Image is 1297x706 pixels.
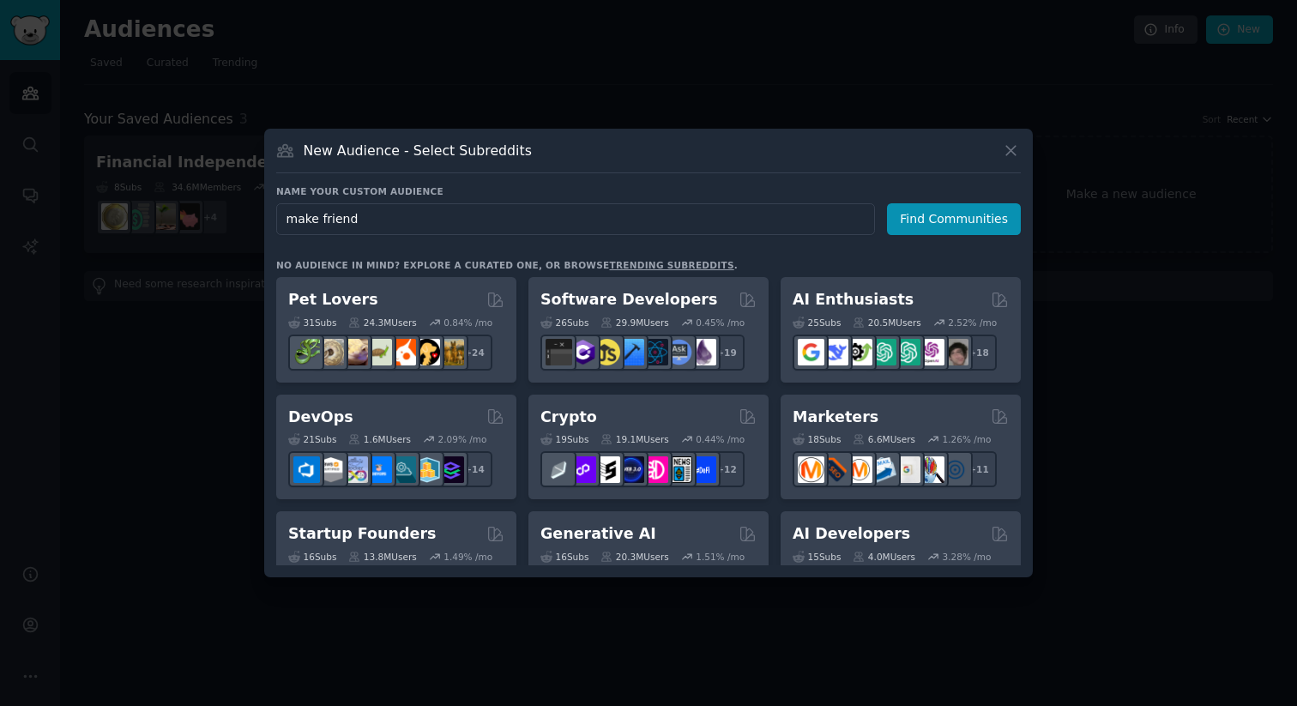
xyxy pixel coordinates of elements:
[846,456,872,483] img: AskMarketing
[609,260,733,270] a: trending subreddits
[870,456,896,483] img: Emailmarketing
[709,335,745,371] div: + 19
[918,339,944,365] img: OpenAIDev
[288,551,336,563] div: 16 Sub s
[276,185,1021,197] h3: Name your custom audience
[690,456,716,483] img: defi_
[600,551,668,563] div: 20.3M Users
[696,433,745,445] div: 0.44 % /mo
[918,456,944,483] img: MarketingResearch
[348,551,416,563] div: 13.8M Users
[600,433,668,445] div: 19.1M Users
[798,456,824,483] img: content_marketing
[798,339,824,365] img: GoogleGeminiAI
[438,433,487,445] div: 2.09 % /mo
[540,523,656,545] h2: Generative AI
[341,456,368,483] img: Docker_DevOps
[690,339,716,365] img: elixir
[594,339,620,365] img: learnjavascript
[943,433,992,445] div: 1.26 % /mo
[288,317,336,329] div: 31 Sub s
[666,339,692,365] img: AskComputerScience
[288,407,353,428] h2: DevOps
[443,551,492,563] div: 1.49 % /mo
[666,456,692,483] img: CryptoNews
[288,289,378,311] h2: Pet Lovers
[293,456,320,483] img: azuredevops
[437,339,464,365] img: dogbreed
[276,203,875,235] input: Pick a short name, like "Digital Marketers" or "Movie-Goers"
[389,456,416,483] img: platformengineering
[618,456,644,483] img: web3
[341,339,368,365] img: leopardgeckos
[348,433,411,445] div: 1.6M Users
[887,203,1021,235] button: Find Communities
[961,451,997,487] div: + 11
[413,456,440,483] img: aws_cdk
[570,339,596,365] img: csharp
[317,456,344,483] img: AWS_Certified_Experts
[961,335,997,371] div: + 18
[822,339,848,365] img: DeepSeek
[540,407,597,428] h2: Crypto
[288,433,336,445] div: 21 Sub s
[456,451,492,487] div: + 14
[793,317,841,329] div: 25 Sub s
[870,339,896,365] img: chatgpt_promptDesign
[540,289,717,311] h2: Software Developers
[317,339,344,365] img: ballpython
[642,456,668,483] img: defiblockchain
[853,433,915,445] div: 6.6M Users
[948,317,997,329] div: 2.52 % /mo
[943,551,992,563] div: 3.28 % /mo
[276,259,738,271] div: No audience in mind? Explore a curated one, or browse .
[540,317,588,329] div: 26 Sub s
[437,456,464,483] img: PlatformEngineers
[540,551,588,563] div: 16 Sub s
[793,551,841,563] div: 15 Sub s
[618,339,644,365] img: iOSProgramming
[942,339,968,365] img: ArtificalIntelligence
[942,456,968,483] img: OnlineMarketing
[853,551,915,563] div: 4.0M Users
[846,339,872,365] img: AItoolsCatalog
[456,335,492,371] div: + 24
[570,456,596,483] img: 0xPolygon
[293,339,320,365] img: herpetology
[822,456,848,483] img: bigseo
[793,289,914,311] h2: AI Enthusiasts
[348,317,416,329] div: 24.3M Users
[389,339,416,365] img: cockatiel
[546,339,572,365] img: software
[793,407,878,428] h2: Marketers
[793,433,841,445] div: 18 Sub s
[709,451,745,487] div: + 12
[594,456,620,483] img: ethstaker
[600,317,668,329] div: 29.9M Users
[288,523,436,545] h2: Startup Founders
[696,317,745,329] div: 0.45 % /mo
[546,456,572,483] img: ethfinance
[642,339,668,365] img: reactnative
[793,523,910,545] h2: AI Developers
[696,551,745,563] div: 1.51 % /mo
[894,339,920,365] img: chatgpt_prompts_
[540,433,588,445] div: 19 Sub s
[413,339,440,365] img: PetAdvice
[853,317,920,329] div: 20.5M Users
[443,317,492,329] div: 0.84 % /mo
[365,456,392,483] img: DevOpsLinks
[304,142,532,160] h3: New Audience - Select Subreddits
[894,456,920,483] img: googleads
[365,339,392,365] img: turtle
